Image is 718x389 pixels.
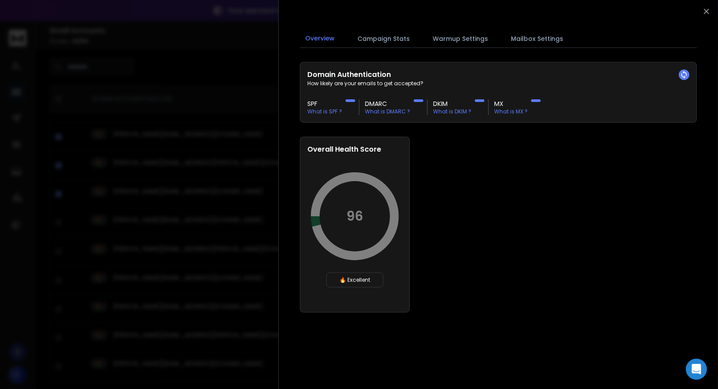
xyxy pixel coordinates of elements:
p: How likely are your emails to get accepted? [307,80,689,87]
h3: SPF [307,99,342,108]
h2: Domain Authentication [307,69,689,80]
p: What is SPF ? [307,108,342,115]
p: 96 [346,208,363,224]
h3: MX [494,99,528,108]
button: Mailbox Settings [506,29,569,48]
button: Campaign Stats [352,29,415,48]
p: What is MX ? [494,108,528,115]
button: Warmup Settings [427,29,493,48]
h3: DMARC [365,99,410,108]
h2: Overall Health Score [307,144,402,155]
h3: DKIM [433,99,471,108]
p: What is DKIM ? [433,108,471,115]
div: 🔥 Excellent [326,273,383,287]
p: What is DMARC ? [365,108,410,115]
div: Open Intercom Messenger [686,359,707,380]
button: Overview [300,29,340,49]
